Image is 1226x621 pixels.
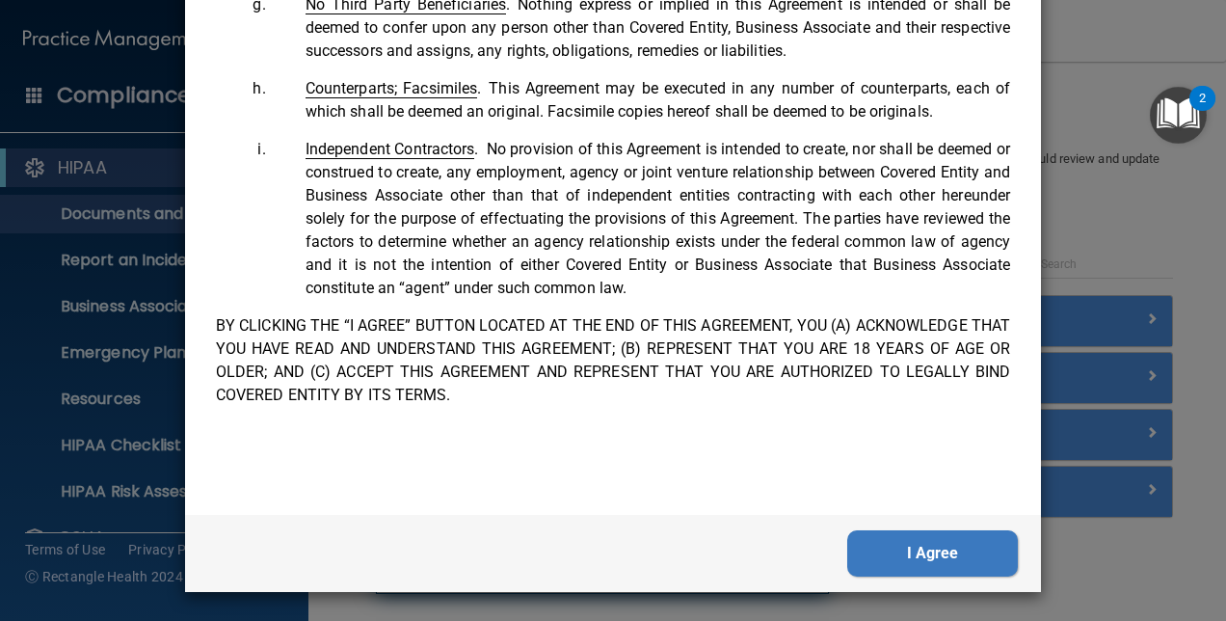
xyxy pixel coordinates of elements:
[306,79,477,98] span: Counterparts; Facsimiles
[270,138,1010,300] li: No provision of this Agreement is intended to create, nor shall be deemed or construed to create,...
[847,530,1018,577] button: I Agree
[1150,87,1207,144] button: Open Resource Center, 2 new notifications
[1199,98,1206,123] div: 2
[306,140,479,158] span: .
[306,140,475,159] span: Independent Contractors
[306,79,482,97] span: .
[270,77,1010,123] li: This Agreement may be executed in any number of counterparts, each of which shall be deemed an or...
[216,314,1010,407] p: BY CLICKING THE “I AGREE” BUTTON LOCATED AT THE END OF THIS AGREEMENT, YOU (A) ACKNOWLEDGE THAT Y...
